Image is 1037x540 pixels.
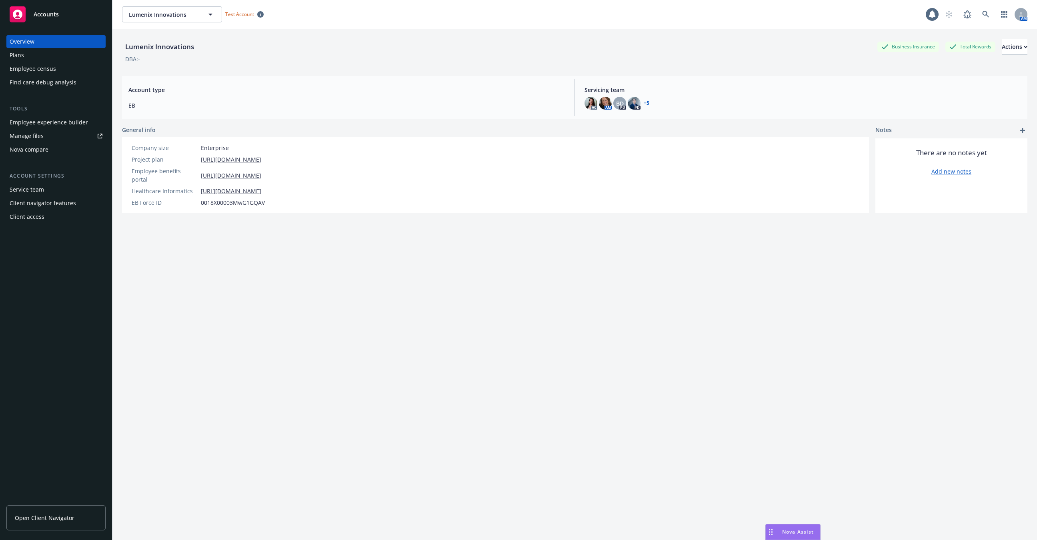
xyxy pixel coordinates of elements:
span: Servicing team [585,86,1021,94]
a: [URL][DOMAIN_NAME] [201,155,261,164]
div: Client access [10,210,44,223]
a: Search [978,6,994,22]
div: Account settings [6,172,106,180]
span: Nova Assist [782,528,814,535]
span: Test Account [222,10,267,18]
div: Nova compare [10,143,48,156]
a: Nova compare [6,143,106,156]
a: Service team [6,183,106,196]
div: Healthcare Informatics [132,187,198,195]
div: Tools [6,105,106,113]
a: Client navigator features [6,197,106,210]
div: EB Force ID [132,198,198,207]
div: Employee benefits portal [132,167,198,184]
button: Nova Assist [765,524,821,540]
span: Test Account [225,11,254,18]
span: Enterprise [201,144,229,152]
span: There are no notes yet [916,148,987,158]
span: Account type [128,86,565,94]
a: Find care debug analysis [6,76,106,89]
span: 0018X00003MwG1GQAV [201,198,265,207]
img: photo [628,97,641,110]
div: Total Rewards [945,42,995,52]
a: Accounts [6,3,106,26]
div: Company size [132,144,198,152]
a: Start snowing [941,6,957,22]
div: Business Insurance [877,42,939,52]
a: Report a Bug [959,6,975,22]
span: Open Client Navigator [15,514,74,522]
div: Service team [10,183,44,196]
a: [URL][DOMAIN_NAME] [201,187,261,195]
div: Lumenix Innovations [122,42,197,52]
a: Plans [6,49,106,62]
span: Accounts [34,11,59,18]
div: Employee experience builder [10,116,88,129]
span: BD [616,99,624,108]
a: Switch app [996,6,1012,22]
img: photo [599,97,612,110]
div: Manage files [10,130,44,142]
button: Actions [1002,39,1027,55]
a: Add new notes [931,167,971,176]
div: Project plan [132,155,198,164]
div: Plans [10,49,24,62]
div: Client navigator features [10,197,76,210]
span: Notes [875,126,892,135]
div: Employee census [10,62,56,75]
a: Client access [6,210,106,223]
div: Drag to move [766,524,776,540]
div: DBA: - [125,55,140,63]
div: Actions [1002,39,1027,54]
a: Employee experience builder [6,116,106,129]
div: Overview [10,35,34,48]
a: Manage files [6,130,106,142]
a: add [1018,126,1027,135]
span: EB [128,101,565,110]
a: [URL][DOMAIN_NAME] [201,171,261,180]
button: Lumenix Innovations [122,6,222,22]
a: Employee census [6,62,106,75]
a: +5 [644,101,649,106]
span: Lumenix Innovations [129,10,198,19]
img: photo [585,97,597,110]
span: General info [122,126,156,134]
a: Overview [6,35,106,48]
div: Find care debug analysis [10,76,76,89]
